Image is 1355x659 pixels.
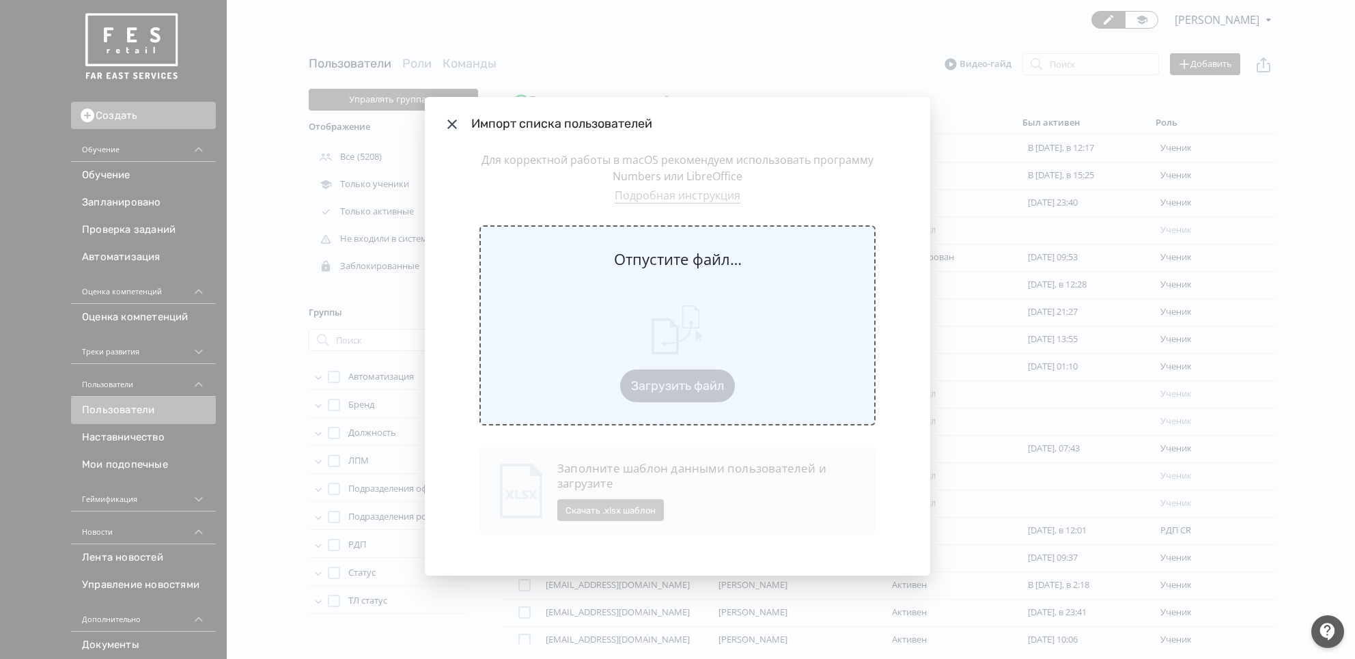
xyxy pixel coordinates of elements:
div: Импорт списка пользователей [471,115,889,133]
div: Для корректной работы в macOS рекомендуем использовать программу Numbers или LibreOffice [479,152,876,184]
button: Загрузить файл [620,369,735,402]
a: Подробная инструкция [615,188,740,204]
a: Скачать .xlsx шаблон [557,502,664,517]
div: Отпустите файл… [614,249,742,291]
div: Заполните шаблон данными пользователей и загрузите [557,461,865,491]
button: Скачать .xlsx шаблон [557,499,664,521]
div: Modal [425,97,930,576]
